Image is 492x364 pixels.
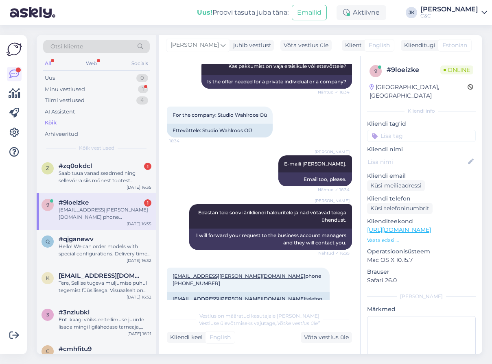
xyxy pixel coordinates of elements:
[59,353,151,360] div: [PERSON_NAME], võtke heaks! ;)
[127,294,151,300] div: [DATE] 16:32
[167,333,203,342] div: Kliendi keel
[189,229,352,250] div: I will forward your request to the business account managers and they will contact you.
[59,243,151,257] div: Hello! We can order models with special configurations. Delivery time is from 4 weeks and a 50% a...
[50,42,83,51] span: Otsi kliente
[367,172,476,180] p: Kliendi email
[342,41,362,50] div: Klient
[7,41,22,57] img: Askly Logo
[59,206,151,221] div: [EMAIL_ADDRESS][PERSON_NAME][DOMAIN_NAME] phone [PHONE_NUMBER]
[198,209,348,223] span: Edastan teie soovi ärikliendi halduritele ja nad võtavad teiega ühendust.
[420,6,487,19] a: [PERSON_NAME]C&C
[367,157,466,166] input: Lisa nimi
[43,58,52,69] div: All
[318,187,350,193] span: Nähtud ✓ 16:34
[197,8,289,17] div: Proovi tasuta juba täna:
[45,130,78,138] div: Arhiveeritud
[144,199,151,207] div: 1
[127,184,151,190] div: [DATE] 16:35
[167,124,273,137] div: Ettevõttele: Studio Wahlroos OÜ
[46,165,49,171] span: z
[171,41,219,50] span: [PERSON_NAME]
[337,5,386,20] div: Aktiivne
[301,332,352,343] div: Võta vestlus üle
[127,331,151,337] div: [DATE] 16:21
[440,65,473,74] span: Online
[197,9,212,16] b: Uus!
[173,296,305,302] a: [EMAIL_ADDRESS][PERSON_NAME][DOMAIN_NAME]
[46,312,49,318] span: 3
[387,65,440,75] div: # 9loeizke
[369,41,390,50] span: English
[59,170,151,184] div: Saab tuua vanad seadmed ning sellevõrra siis mõnest tootest soodustust saada.
[130,58,150,69] div: Socials
[315,198,350,204] span: [PERSON_NAME]
[374,68,377,74] span: 9
[367,247,476,256] p: Operatsioonisüsteem
[230,41,271,50] div: juhib vestlust
[318,250,350,256] span: Nähtud ✓ 16:35
[420,6,478,13] div: [PERSON_NAME]
[45,74,55,82] div: Uus
[367,145,476,154] p: Kliendi nimi
[210,333,231,342] span: English
[367,256,476,264] p: Mac OS X 10.15.7
[127,257,151,264] div: [DATE] 16:32
[199,320,320,326] span: Vestluse ülevõtmiseks vajutage
[406,7,417,18] div: JK
[59,272,143,279] span: katriinjuurik1@gmail.com
[127,221,151,227] div: [DATE] 16:35
[173,273,322,286] span: phone [PHONE_NUMBER]
[59,235,94,243] span: #qjganewv
[367,130,476,142] input: Lisa tag
[367,305,476,314] p: Märkmed
[367,120,476,128] p: Kliendi tag'id
[367,237,476,244] p: Vaata edasi ...
[45,108,75,116] div: AI Assistent
[59,162,92,170] span: #zq0okdcl
[420,13,478,19] div: C&C
[59,199,89,206] span: #9loeizke
[201,75,352,89] div: Is the offer needed for a private individual or a company?
[136,96,148,105] div: 4
[138,85,148,94] div: 1
[275,320,320,326] i: „Võtke vestlus üle”
[46,275,50,281] span: k
[46,202,49,208] span: 9
[367,194,476,203] p: Kliendi telefon
[367,226,431,233] a: [URL][DOMAIN_NAME]
[199,313,319,319] span: Vestlus on määratud kasutajale [PERSON_NAME]
[228,63,346,69] span: Kas pakkumist on vaja eraisikule või ettevõttele?
[136,74,148,82] div: 0
[367,107,476,115] div: Kliendi info
[169,138,200,144] span: 16:34
[367,217,476,226] p: Klienditeekond
[59,316,151,331] div: Ent ikkagi võiks eeltellimuse juurde lisada mingi ligilähedase tarneaja, muidu te ju sisuliselt k...
[315,149,350,155] span: [PERSON_NAME]
[84,58,98,69] div: Web
[367,293,476,300] div: [PERSON_NAME]
[46,238,50,244] span: q
[367,268,476,276] p: Brauser
[370,83,468,100] div: [GEOGRAPHIC_DATA], [GEOGRAPHIC_DATA]
[79,144,114,152] span: Kõik vestlused
[45,85,85,94] div: Minu vestlused
[278,172,352,186] div: Email too, please.
[442,41,467,50] span: Estonian
[280,40,332,51] div: Võta vestlus üle
[292,5,327,20] button: Emailid
[59,279,151,294] div: Tere, Sellise tugeva muljumise puhul tegemist füüsilisega. Visuaalselt on mõeldud pigem kriimud j...
[284,161,346,167] span: E-maili [PERSON_NAME].
[173,112,267,118] span: For the company: Studio Wahlroos Oü
[367,180,425,191] div: Küsi meiliaadressi
[59,345,92,353] span: #cmhfitu9
[46,348,50,354] span: c
[367,203,433,214] div: Küsi telefoninumbrit
[401,41,435,50] div: Klienditugi
[173,273,305,279] a: [EMAIL_ADDRESS][PERSON_NAME][DOMAIN_NAME]
[144,163,151,170] div: 1
[59,309,90,316] span: #3nzlubkl
[45,96,85,105] div: Tiimi vestlused
[367,276,476,285] p: Safari 26.0
[167,292,330,313] div: telefon [PHONE_NUMBER]
[45,119,57,127] div: Kõik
